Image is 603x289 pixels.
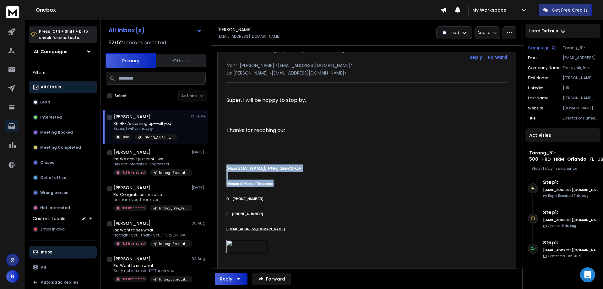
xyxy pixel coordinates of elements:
[40,130,73,135] p: Meeting Booked
[41,280,78,285] p: Automatic Replies
[113,149,151,155] h1: [PERSON_NAME]
[528,106,543,111] p: website
[29,202,97,214] button: Not Interested
[113,263,189,268] p: Re: Want to see what
[574,193,589,198] span: 11th, Aug
[113,233,189,238] p: No thank you Thank you, [PERSON_NAME] Vintage
[29,96,97,108] button: Lead
[113,157,189,162] p: Re: We don’t just print—we
[40,190,68,195] p: Wrong person
[192,185,206,190] p: [DATE]
[113,220,151,226] h1: [PERSON_NAME]
[40,115,62,120] p: Interested
[52,28,82,35] span: Ctrl + Shift + k
[528,55,539,60] p: Email
[122,135,129,139] p: Lead
[29,186,97,199] button: Wrong person
[470,54,482,60] button: Reply
[6,270,19,283] button: N
[29,68,97,77] h3: Filters
[41,227,65,232] span: Email Invalid
[113,192,189,197] p: Re: Congrats on the raise,
[226,240,267,253] img: image001.jpg@01DC0ABA.BECE53E0
[566,254,581,258] span: 11th, Aug
[192,150,206,155] p: [DATE]
[226,97,410,104] p: Super, I will be happy to stop by.
[159,206,189,211] p: Tarang_Dan_Primack_June_July_2025
[192,221,206,226] p: 05 Aug
[40,205,70,210] p: Not Interested
[113,256,151,262] h1: [PERSON_NAME]
[552,7,588,13] p: Get Free Credits
[29,246,97,258] button: Inbox
[528,96,548,101] p: Last Name
[543,209,598,216] h6: Step 1 :
[226,227,285,231] a: [EMAIL_ADDRESS][DOMAIN_NAME]
[29,223,97,236] button: Email Invalid
[33,215,65,222] h3: Custom Labels
[113,228,189,233] p: Re: Want to see what
[41,250,52,255] p: Inbox
[563,106,598,111] p: [DOMAIN_NAME]
[450,30,459,35] p: Lead
[580,267,595,282] div: Open Intercom Messenger
[29,261,97,274] button: All
[548,193,589,198] p: Reply Received
[543,248,598,253] h6: [EMAIL_ADDRESS][DOMAIN_NAME]
[159,277,189,282] p: Tarang_Spectator Sports_COO_MD_CEO_USA_1st_Split
[40,175,66,180] p: Out of office
[40,145,81,150] p: Meeting Completed
[113,268,189,273] p: Sorry not interested *"Thank you
[528,86,543,91] p: linkedin
[563,86,598,91] p: [URL][DOMAIN_NAME][PERSON_NAME]
[220,276,232,282] div: Reply
[156,54,206,68] button: Others
[563,45,598,50] p: Tarang_51-500_HRD_HRM_Orlando_FL_USA
[548,254,581,258] p: Contacted
[525,128,600,142] div: Activities
[29,156,97,169] button: Closed
[226,182,274,186] span: Director of Human Resources
[488,54,507,60] div: Forward
[215,273,247,285] button: Reply
[113,162,189,167] p: Hey not interested. Thanks for
[113,126,177,131] p: Super, I will be happy
[6,6,19,18] img: logo
[253,273,291,285] button: Forward
[529,150,597,162] h1: Tarang_51-500_HRD_HRM_Orlando_FL_USA
[528,75,548,81] p: First Name
[122,206,145,210] p: Not Interested
[29,276,97,289] button: Automatic Replies
[113,185,151,191] h1: [PERSON_NAME]
[528,116,535,121] p: title
[563,65,598,70] p: Energy Air, Inc.
[563,75,598,81] p: [PERSON_NAME]
[226,166,301,171] span: [PERSON_NAME], PHR, SHRM-CP
[562,224,576,228] span: 11th, Aug
[529,166,597,171] div: |
[40,100,50,105] p: Lead
[226,70,507,76] p: to: [PERSON_NAME] <[EMAIL_ADDRESS][DOMAIN_NAME]>
[103,24,207,36] button: All Inbox(s)
[543,239,598,247] h6: Step 1 :
[34,48,68,55] h1: All Campaigns
[472,7,509,13] p: My Workspace
[217,26,252,33] h1: [PERSON_NAME]
[29,45,97,58] button: All Campaigns
[226,127,410,134] p: Thanks for reaching out.
[113,121,177,126] p: RE: HRFL’s coming up—will you
[477,30,490,35] p: Add to
[217,34,281,39] p: [EMAIL_ADDRESS][DOMAIN_NAME]
[29,126,97,139] button: Meeting Booked
[29,111,97,124] button: Interested
[159,170,189,175] p: Tarang_Spectator Sports_COO_MD_CEO_USA_2nd_Split
[192,256,206,261] p: 04 Aug
[543,166,577,171] span: 1 day in sequence
[122,170,145,175] p: Not Interested
[563,96,598,101] p: [PERSON_NAME], PHR, SHRM-CP
[41,85,61,90] p: All Status
[548,224,576,228] p: Opened
[226,197,263,201] span: D – [PHONE_NUMBER]
[563,55,598,60] p: [EMAIL_ADDRESS][DOMAIN_NAME]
